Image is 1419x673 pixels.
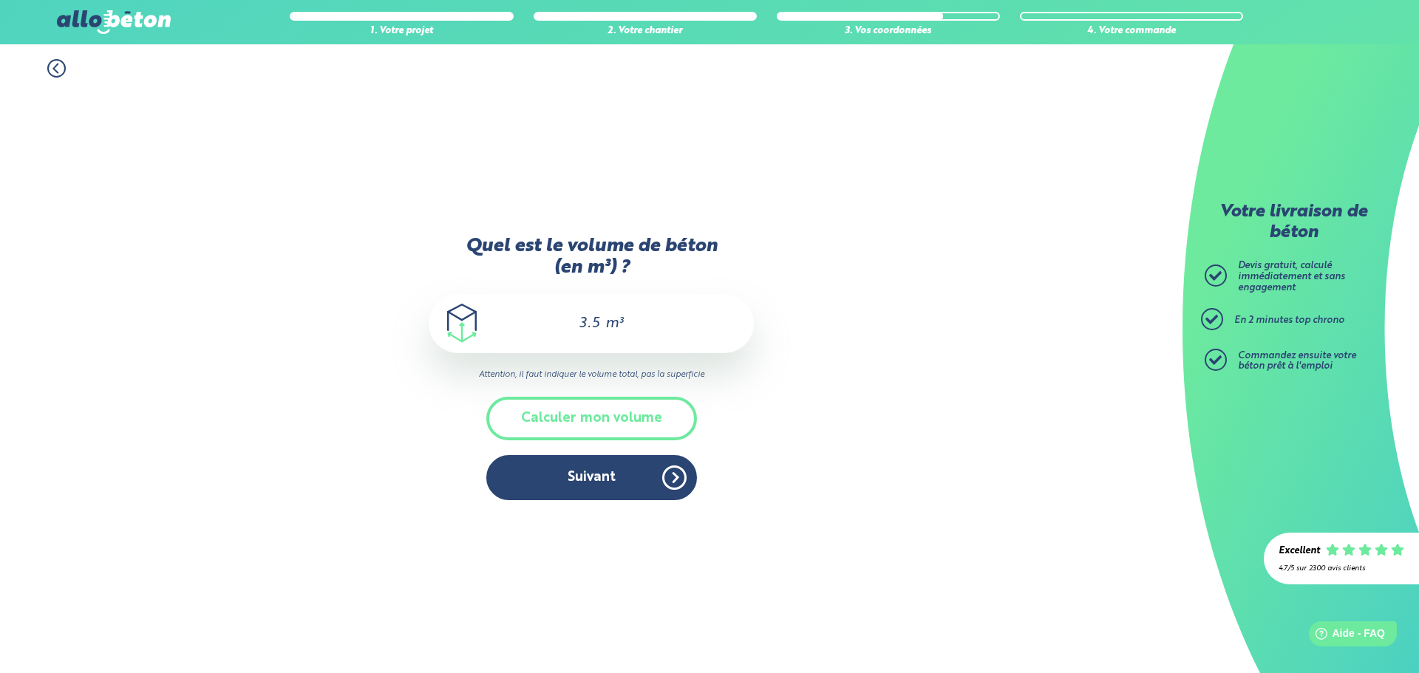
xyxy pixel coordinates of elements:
[1238,261,1345,292] span: Devis gratuit, calculé immédiatement et sans engagement
[1287,615,1403,657] iframe: Help widget launcher
[429,236,754,279] label: Quel est le volume de béton (en m³) ?
[605,316,623,331] span: m³
[486,455,697,500] button: Suivant
[290,26,513,37] div: 1. Votre projet
[429,368,754,382] i: Attention, il faut indiquer le volume total, pas la superficie
[777,26,1000,37] div: 3. Vos coordonnées
[1020,26,1243,37] div: 4. Votre commande
[1234,315,1344,325] span: En 2 minutes top chrono
[1208,202,1378,243] p: Votre livraison de béton
[560,315,602,332] input: 0
[534,26,757,37] div: 2. Votre chantier
[486,397,697,440] button: Calculer mon volume
[1279,564,1404,573] div: 4.7/5 sur 2300 avis clients
[1279,546,1320,557] div: Excellent
[57,10,171,34] img: allobéton
[1238,351,1356,372] span: Commandez ensuite votre béton prêt à l'emploi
